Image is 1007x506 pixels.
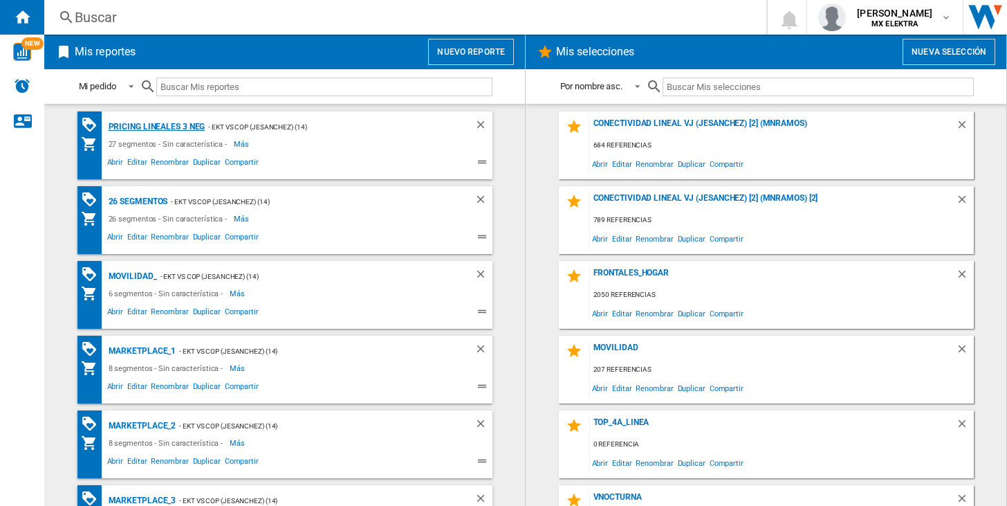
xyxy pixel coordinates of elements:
span: Renombrar [149,455,190,471]
span: Renombrar [634,154,675,173]
div: Borrar [956,268,974,287]
span: Abrir [105,305,126,322]
span: Compartir [708,154,746,173]
span: Editar [125,455,149,471]
div: Pricing lineales 3 neg [105,118,205,136]
span: Duplicar [191,380,223,397]
span: Más [234,210,251,227]
span: Renombrar [149,231,190,247]
span: Editar [125,231,149,247]
span: Duplicar [191,305,223,322]
input: Buscar Mis reportes [156,78,492,96]
div: Matriz de PROMOCIONES [81,191,105,208]
span: Editar [610,154,634,173]
span: [PERSON_NAME] [857,6,932,20]
span: Editar [610,304,634,323]
span: Compartir [223,156,261,172]
img: profile.jpg [818,3,846,31]
span: Editar [610,229,634,248]
span: Duplicar [676,229,708,248]
div: 684 referencias [590,137,974,154]
div: 0 referencia [590,436,974,453]
div: Borrar [956,118,974,137]
div: top_4a_linea [590,417,956,436]
div: 26 segmentos [105,193,168,210]
span: Duplicar [191,231,223,247]
span: Renombrar [634,304,675,323]
span: Duplicar [676,154,708,173]
div: MARKETPLACE_1 [105,343,176,360]
span: Renombrar [634,229,675,248]
span: Abrir [105,380,126,397]
div: 8 segmentos - Sin característica - [105,435,230,451]
div: - EKT vs Cop (jesanchez) (14) [205,118,446,136]
span: Editar [125,305,149,322]
div: Conectividad Lineal vj (jesanchez) [2] (mnramos) [2] [590,193,956,212]
span: Editar [610,453,634,472]
div: Mi colección [81,285,105,302]
button: Nueva selección [903,39,995,65]
div: Buscar [75,8,730,27]
span: Compartir [708,229,746,248]
div: Matriz de PROMOCIONES [81,415,105,433]
div: FRONTALES_HOGAR [590,268,956,287]
span: Compartir [223,455,261,471]
div: Borrar [956,343,974,361]
span: Abrir [590,154,611,173]
div: 6 segmentos - Sin característica - [105,285,230,302]
span: Compartir [223,380,261,397]
button: Nuevo reporte [428,39,514,65]
div: Borrar [474,268,492,285]
div: 207 referencias [590,361,974,379]
span: Más [234,136,251,152]
div: Mi colección [81,210,105,227]
span: Abrir [590,304,611,323]
span: Abrir [590,379,611,397]
div: 2050 referencias [590,287,974,304]
div: 8 segmentos - Sin característica - [105,360,230,377]
div: Borrar [956,417,974,436]
span: Más [230,435,247,451]
div: Mi pedido [79,81,116,91]
img: alerts-logo.svg [14,78,30,94]
span: NEW [21,37,44,50]
span: Más [230,285,247,302]
span: Renombrar [149,156,190,172]
div: - EKT vs Cop (jesanchez) (14) [157,268,447,285]
span: Duplicar [676,304,708,323]
span: Duplicar [191,455,223,471]
div: Matriz de PROMOCIONES [81,341,105,358]
span: Abrir [105,156,126,172]
div: Borrar [474,417,492,435]
div: 789 referencias [590,212,974,229]
div: Borrar [474,343,492,360]
h2: Mis selecciones [553,39,638,65]
div: Mi colección [81,136,105,152]
span: Renombrar [634,453,675,472]
div: Conectividad Lineal vj (jesanchez) [2] (mnramos) [590,118,956,137]
div: 27 segmentos - Sin característica - [105,136,234,152]
span: Editar [125,380,149,397]
div: MOVILIDAD_ [105,268,157,285]
span: Editar [610,379,634,397]
div: MOVILIDAD [590,343,956,361]
span: Más [230,360,247,377]
span: Compartir [708,379,746,397]
span: Abrir [105,231,126,247]
div: Matriz de PROMOCIONES [81,116,105,134]
div: Borrar [474,118,492,136]
div: Borrar [956,193,974,212]
span: Editar [125,156,149,172]
div: - EKT vs Cop (jesanchez) (14) [167,193,446,210]
div: Mi colección [81,435,105,451]
input: Buscar Mis selecciones [663,78,973,96]
span: Duplicar [191,156,223,172]
span: Compartir [708,304,746,323]
div: Borrar [474,193,492,210]
span: Abrir [105,455,126,471]
div: MARKETPLACE_2 [105,417,176,435]
img: wise-card.svg [13,43,31,61]
div: 26 segmentos - Sin característica - [105,210,234,227]
div: - EKT vs Cop (jesanchez) (14) [176,343,446,360]
div: Mi colección [81,360,105,377]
